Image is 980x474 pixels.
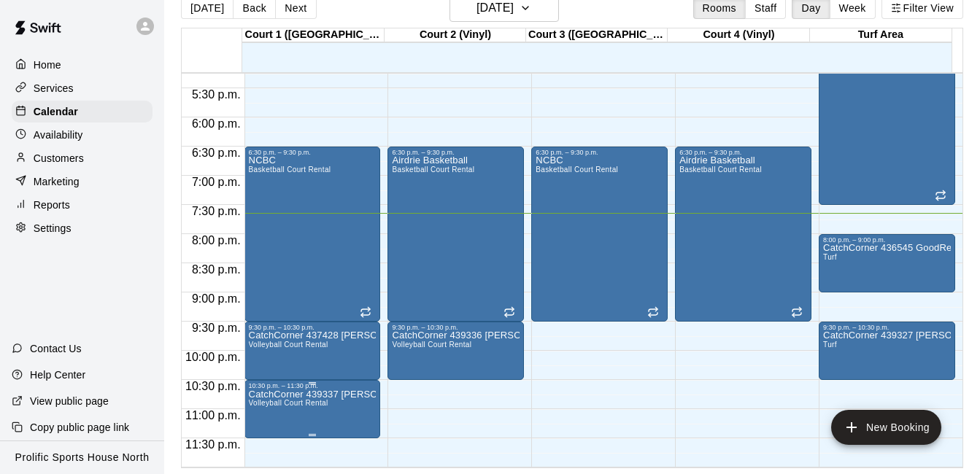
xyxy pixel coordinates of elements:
[668,28,809,42] div: Court 4 (Vinyl)
[12,77,153,99] a: Services
[819,30,955,205] div: 4:30 p.m. – 7:30 p.m.: Little Kickers
[810,28,952,42] div: Turf Area
[360,306,371,318] span: Recurring event
[12,217,153,239] a: Settings
[935,190,946,201] span: Recurring event
[249,341,328,349] span: Volleyball Court Rental
[12,101,153,123] a: Calendar
[34,128,83,142] p: Availability
[12,54,153,76] a: Home
[12,124,153,146] a: Availability
[249,149,377,156] div: 6:30 p.m. – 9:30 p.m.
[188,234,244,246] span: 8:00 p.m.
[387,322,524,380] div: 9:30 p.m. – 10:30 p.m.: CatchCorner 439336 Luqmaan Adeel
[188,176,244,188] span: 7:00 p.m.
[392,341,471,349] span: Volleyball Court Rental
[34,174,80,189] p: Marketing
[30,341,82,356] p: Contact Us
[385,28,526,42] div: Court 2 (Vinyl)
[34,198,70,212] p: Reports
[791,306,803,318] span: Recurring event
[188,263,244,276] span: 8:30 p.m.
[679,149,807,156] div: 6:30 p.m. – 9:30 p.m.
[188,147,244,159] span: 6:30 p.m.
[242,28,384,42] div: Court 1 ([GEOGRAPHIC_DATA])
[536,166,618,174] span: Basketball Court Rental
[188,205,244,217] span: 7:30 p.m.
[12,171,153,193] a: Marketing
[34,221,72,236] p: Settings
[823,324,951,331] div: 9:30 p.m. – 10:30 p.m.
[819,234,955,292] div: 8:00 p.m. – 9:00 p.m.: CatchCorner 436545 GoodRec Partnerships
[182,409,244,421] span: 11:00 p.m.
[392,166,474,174] span: Basketball Court Rental
[34,58,61,72] p: Home
[30,394,109,408] p: View public page
[182,438,244,451] span: 11:30 p.m.
[823,341,837,349] span: Turf
[15,450,150,465] p: Prolific Sports House North
[249,324,377,331] div: 9:30 p.m. – 10:30 p.m.
[392,324,520,331] div: 9:30 p.m. – 10:30 p.m.
[30,368,85,382] p: Help Center
[188,292,244,305] span: 9:00 p.m.
[823,236,951,244] div: 8:00 p.m. – 9:00 p.m.
[12,147,153,169] a: Customers
[831,410,941,445] button: add
[244,380,381,438] div: 10:30 p.m. – 11:30 p.m.: CatchCorner 439337 Luqmaan Adeel
[30,420,129,435] p: Copy public page link
[531,147,668,322] div: 6:30 p.m. – 9:30 p.m.: NCBC
[526,28,668,42] div: Court 3 ([GEOGRAPHIC_DATA])
[188,117,244,130] span: 6:00 p.m.
[387,147,524,322] div: 6:30 p.m. – 9:30 p.m.: Airdrie Basketball
[244,147,381,322] div: 6:30 p.m. – 9:30 p.m.: NCBC
[182,380,244,392] span: 10:30 p.m.
[536,149,663,156] div: 6:30 p.m. – 9:30 p.m.
[244,322,381,380] div: 9:30 p.m. – 10:30 p.m.: CatchCorner 437428 idrees noorudin
[188,322,244,334] span: 9:30 p.m.
[392,149,520,156] div: 6:30 p.m. – 9:30 p.m.
[647,306,659,318] span: Recurring event
[823,253,837,261] span: Turf
[503,306,515,318] span: Recurring event
[679,166,762,174] span: Basketball Court Rental
[249,166,331,174] span: Basketball Court Rental
[12,194,153,216] a: Reports
[188,88,244,101] span: 5:30 p.m.
[249,399,328,407] span: Volleyball Court Rental
[34,104,78,119] p: Calendar
[249,382,377,389] div: 10:30 p.m. – 11:30 p.m.
[182,351,244,363] span: 10:00 p.m.
[34,151,84,166] p: Customers
[34,81,74,96] p: Services
[819,322,955,380] div: 9:30 p.m. – 10:30 p.m.: CatchCorner 439327 Ahmad Zia Akbari
[675,147,811,322] div: 6:30 p.m. – 9:30 p.m.: Airdrie Basketball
